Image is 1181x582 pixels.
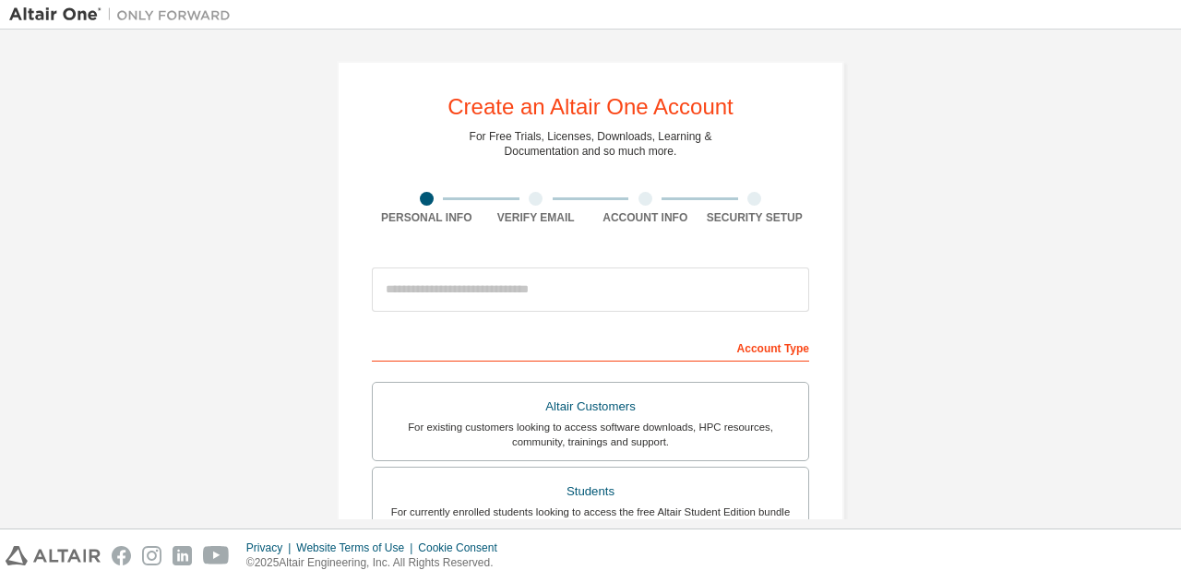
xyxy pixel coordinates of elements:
div: Account Info [590,210,700,225]
img: youtube.svg [203,546,230,565]
div: For existing customers looking to access software downloads, HPC resources, community, trainings ... [384,420,797,449]
img: linkedin.svg [173,546,192,565]
div: Privacy [246,540,296,555]
div: Verify Email [482,210,591,225]
div: For Free Trials, Licenses, Downloads, Learning & Documentation and so much more. [470,129,712,159]
div: Account Type [372,332,809,362]
img: Altair One [9,6,240,24]
div: Create an Altair One Account [447,96,734,118]
div: Personal Info [372,210,482,225]
div: Website Terms of Use [296,540,418,555]
img: instagram.svg [142,546,161,565]
img: altair_logo.svg [6,546,101,565]
div: Students [384,479,797,505]
div: Security Setup [700,210,810,225]
div: Cookie Consent [418,540,507,555]
p: © 2025 Altair Engineering, Inc. All Rights Reserved. [246,555,508,571]
div: For currently enrolled students looking to access the free Altair Student Edition bundle and all ... [384,505,797,534]
img: facebook.svg [112,546,131,565]
div: Altair Customers [384,394,797,420]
